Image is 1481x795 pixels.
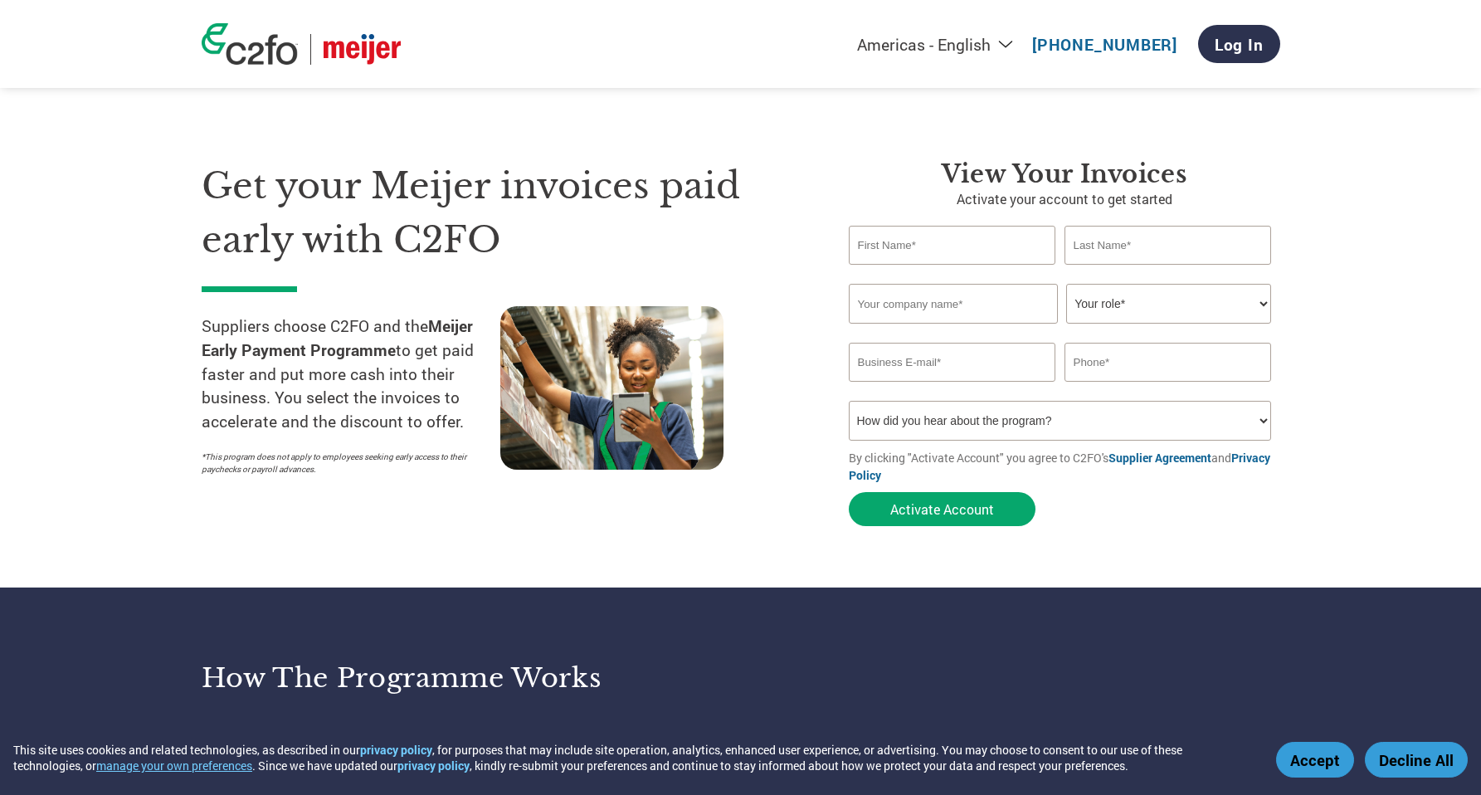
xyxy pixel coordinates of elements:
[1365,742,1468,778] button: Decline All
[500,306,723,470] img: supply chain worker
[360,742,432,758] a: privacy policy
[1032,34,1177,55] a: [PHONE_NUMBER]
[324,34,401,65] img: Meijer
[202,159,799,266] h1: Get your Meijer invoices paid early with C2FO
[202,661,720,695] h3: How the programme works
[849,226,1056,265] input: First Name*
[1066,284,1271,324] select: Title/Role
[1064,343,1272,382] input: Phone*
[1108,450,1211,466] a: Supplier Agreement
[849,159,1280,189] h3: View your invoices
[849,325,1272,336] div: Invalid company name or company name is too long
[202,315,500,434] p: Suppliers choose C2FO and the to get paid faster and put more cash into their business. You selec...
[1064,266,1272,277] div: Invalid last name or last name is too long
[1276,742,1354,778] button: Accept
[849,449,1280,484] p: By clicking "Activate Account" you agree to C2FO's and
[849,284,1058,324] input: Your company name*
[202,315,473,360] strong: Meijer Early Payment Programme
[849,450,1270,483] a: Privacy Policy
[13,742,1252,773] div: This site uses cookies and related technologies, as described in our , for purposes that may incl...
[849,492,1035,526] button: Activate Account
[235,727,650,749] h4: Sign up for free
[202,23,298,65] img: c2fo logo
[849,383,1056,394] div: Inavlid Email Address
[1198,25,1280,63] a: Log In
[849,266,1056,277] div: Invalid first name or first name is too long
[202,451,484,476] p: *This program does not apply to employees seeking early access to their paychecks or payroll adva...
[397,758,470,773] a: privacy policy
[1064,226,1272,265] input: Last Name*
[1064,383,1272,394] div: Inavlid Phone Number
[849,189,1280,209] p: Activate your account to get started
[96,758,252,773] button: manage your own preferences
[849,343,1056,382] input: Invalid Email format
